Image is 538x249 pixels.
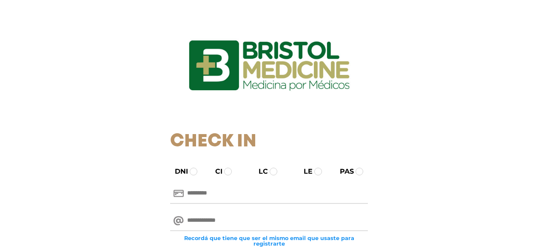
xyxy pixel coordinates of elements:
[167,166,188,177] label: DNI
[296,166,313,177] label: LE
[251,166,268,177] label: LC
[208,166,222,177] label: CI
[332,166,354,177] label: PAS
[154,10,384,121] img: logo_ingresarbristol.jpg
[170,131,368,152] h1: Check In
[170,235,368,246] small: Recordá que tiene que ser el mismo email que usaste para registrarte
